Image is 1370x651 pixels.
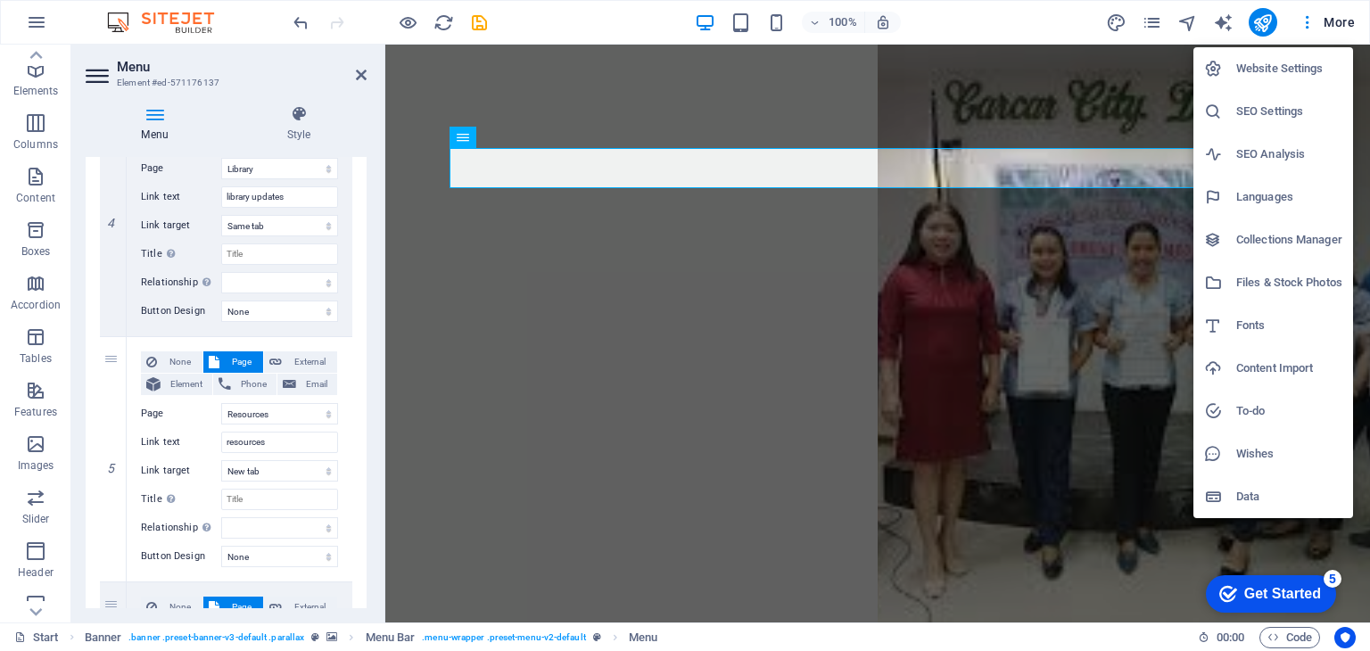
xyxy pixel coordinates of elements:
[1236,229,1342,251] h6: Collections Manager
[1236,144,1342,165] h6: SEO Analysis
[132,4,150,21] div: 5
[1236,358,1342,379] h6: Content Import
[1236,486,1342,507] h6: Data
[1236,58,1342,79] h6: Website Settings
[1236,101,1342,122] h6: SEO Settings
[53,20,129,36] div: Get Started
[1236,443,1342,465] h6: Wishes
[1236,186,1342,208] h6: Languages
[1236,272,1342,293] h6: Files & Stock Photos
[14,9,144,46] div: Get Started 5 items remaining, 0% complete
[1236,400,1342,422] h6: To-do
[1236,315,1342,336] h6: Fonts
